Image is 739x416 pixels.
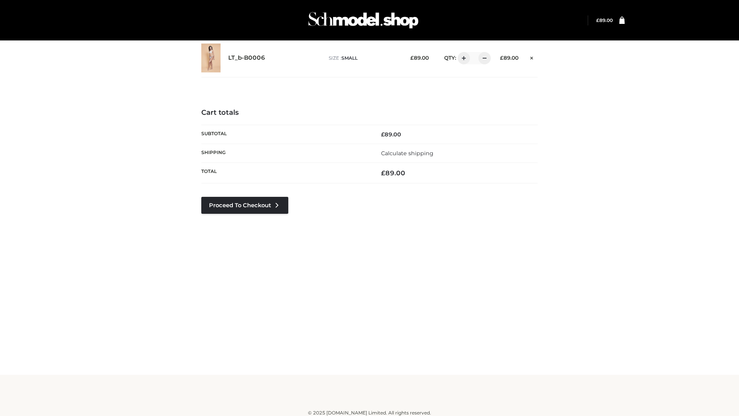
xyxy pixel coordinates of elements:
bdi: 89.00 [381,131,401,138]
a: Remove this item [526,52,538,62]
span: £ [381,169,385,177]
bdi: 89.00 [596,17,613,23]
span: £ [500,55,503,61]
p: size : [329,55,398,62]
th: Subtotal [201,125,369,144]
a: Calculate shipping [381,150,433,157]
h4: Cart totals [201,109,538,117]
a: £89.00 [596,17,613,23]
div: QTY: [436,52,488,64]
bdi: 89.00 [500,55,518,61]
th: Shipping [201,144,369,163]
th: Total [201,163,369,183]
span: £ [410,55,414,61]
a: Proceed to Checkout [201,197,288,214]
a: LT_b-B0006 [228,54,265,62]
span: £ [381,131,385,138]
img: Schmodel Admin 964 [306,5,421,35]
span: SMALL [341,55,358,61]
span: £ [596,17,599,23]
bdi: 89.00 [381,169,405,177]
bdi: 89.00 [410,55,429,61]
